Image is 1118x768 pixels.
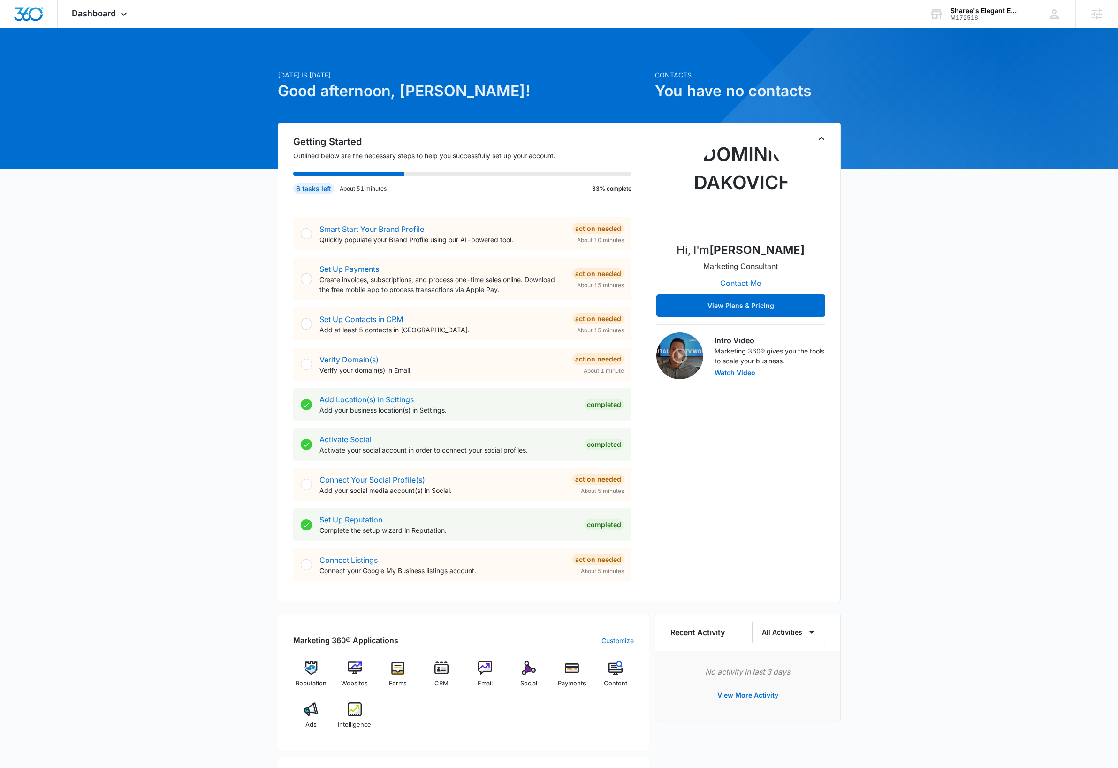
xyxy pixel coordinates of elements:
a: Content [598,661,634,695]
span: About 15 minutes [577,326,624,335]
button: Contact Me [711,272,770,294]
a: CRM [424,661,460,695]
span: Intelligence [338,720,371,730]
h6: Recent Activity [670,627,725,638]
button: View More Activity [708,684,788,707]
div: Completed [584,439,624,450]
p: Connect your Google My Business listings account. [319,566,565,576]
div: Completed [584,519,624,530]
a: Customize [601,636,634,645]
span: About 5 minutes [581,487,624,495]
span: Dashboard [72,8,116,18]
a: Set Up Reputation [319,515,382,524]
a: Activate Social [319,435,372,444]
a: Intelligence [336,702,373,736]
p: Complete the setup wizard in Reputation. [319,525,577,535]
span: Websites [341,679,368,688]
strong: [PERSON_NAME] [709,243,805,257]
span: Email [478,679,493,688]
h2: Marketing 360® Applications [293,635,398,646]
p: [DATE] is [DATE] [278,70,649,80]
span: About 5 minutes [581,567,624,576]
div: Action Needed [572,353,624,365]
span: CRM [434,679,449,688]
h3: Intro Video [715,335,825,346]
span: Social [520,679,537,688]
a: Websites [336,661,373,695]
span: About 10 minutes [577,236,624,245]
a: Set Up Contacts in CRM [319,315,403,324]
a: Forms [380,661,416,695]
a: Ads [293,702,329,736]
p: Verify your domain(s) in Email. [319,365,565,375]
div: account id [951,15,1019,21]
button: Watch Video [715,369,755,376]
p: No activity in last 3 days [670,666,825,677]
p: Create invoices, subscriptions, and process one-time sales online. Download the free mobile app t... [319,275,565,294]
span: Ads [305,720,317,730]
div: Action Needed [572,268,624,279]
img: Intro Video [656,332,703,379]
div: Action Needed [572,554,624,565]
a: Add Location(s) in Settings [319,395,414,404]
div: Action Needed [572,313,624,324]
a: Connect Your Social Profile(s) [319,475,425,484]
button: View Plans & Pricing [656,294,825,317]
a: Smart Start Your Brand Profile [319,224,424,234]
h1: You have no contacts [655,80,841,102]
span: Forms [389,679,407,688]
div: Completed [584,399,624,410]
a: Set Up Payments [319,264,379,274]
p: Add your social media account(s) in Social. [319,485,565,495]
p: Marketing Consultant [703,261,778,272]
p: Hi, I'm [677,242,805,259]
p: Contacts [655,70,841,80]
a: Reputation [293,661,329,695]
p: Marketing 360® gives you the tools to scale your business. [715,346,825,366]
div: 6 tasks left [293,183,334,194]
p: Add your business location(s) in Settings. [319,405,577,415]
span: Payments [558,679,586,688]
div: Action Needed [572,474,624,485]
p: Add at least 5 contacts in [GEOGRAPHIC_DATA]. [319,325,565,335]
img: Dominic Dakovich [694,140,788,234]
p: Activate your social account in order to connect your social profiles. [319,445,577,455]
a: Email [467,661,503,695]
span: Reputation [296,679,327,688]
span: Content [604,679,627,688]
div: Action Needed [572,223,624,234]
p: Outlined below are the necessary steps to help you successfully set up your account. [293,151,643,161]
p: About 51 minutes [340,184,387,193]
h2: Getting Started [293,135,643,149]
button: All Activities [752,621,825,644]
h1: Good afternoon, [PERSON_NAME]! [278,80,649,102]
div: account name [951,7,1019,15]
span: About 1 minute [584,367,624,375]
span: About 15 minutes [577,281,624,290]
button: Toggle Collapse [816,133,827,144]
a: Connect Listings [319,555,378,565]
a: Social [510,661,547,695]
a: Verify Domain(s) [319,355,379,364]
a: Payments [554,661,590,695]
p: Quickly populate your Brand Profile using our AI-powered tool. [319,235,565,245]
p: 33% complete [592,184,631,193]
